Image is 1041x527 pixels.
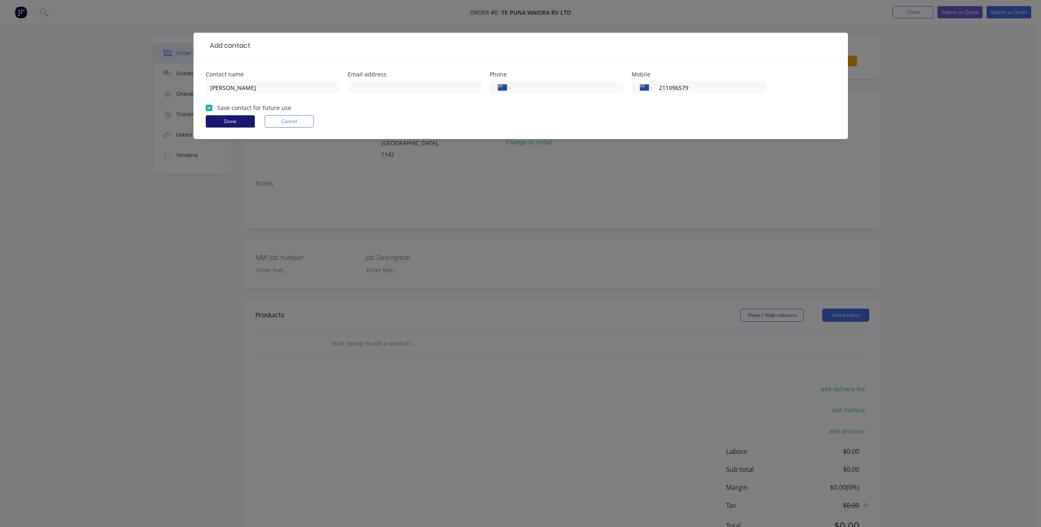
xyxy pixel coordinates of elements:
[490,72,623,77] div: Phone
[632,72,765,77] div: Mobile
[265,115,314,128] button: Cancel
[348,72,481,77] div: Email address
[206,115,255,128] button: Done
[217,103,291,112] label: Save contact for future use
[206,72,340,77] div: Contact name
[206,41,250,51] div: Add contact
